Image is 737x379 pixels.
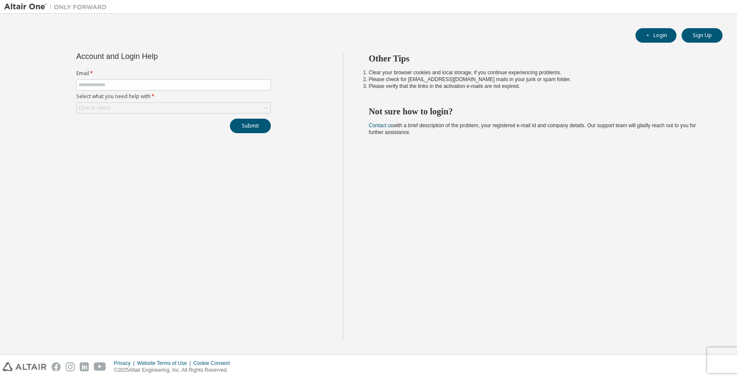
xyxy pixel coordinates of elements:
li: Please check for [EMAIL_ADDRESS][DOMAIN_NAME] mails in your junk or spam folder. [369,76,708,83]
h2: Not sure how to login? [369,106,708,117]
li: Clear your browser cookies and local storage, if you continue experiencing problems. [369,69,708,76]
label: Email [76,70,271,77]
div: Account and Login Help [76,53,232,60]
img: linkedin.svg [80,362,89,371]
img: Altair One [4,3,111,11]
button: Submit [230,119,271,133]
p: © 2025 Altair Engineering, Inc. All Rights Reserved. [114,367,235,374]
button: Login [635,28,676,43]
div: Website Terms of Use [137,360,193,367]
button: Sign Up [682,28,722,43]
div: Click to select [77,103,270,113]
a: Contact us [369,122,393,128]
img: instagram.svg [66,362,75,371]
span: with a brief description of the problem, your registered e-mail id and company details. Our suppo... [369,122,696,135]
div: Privacy [114,360,137,367]
li: Please verify that the links in the activation e-mails are not expired. [369,83,708,90]
img: youtube.svg [94,362,106,371]
div: Cookie Consent [193,360,235,367]
label: Select what you need help with [76,93,271,100]
img: facebook.svg [52,362,61,371]
div: Click to select [78,105,110,111]
h2: Other Tips [369,53,708,64]
img: altair_logo.svg [3,362,46,371]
